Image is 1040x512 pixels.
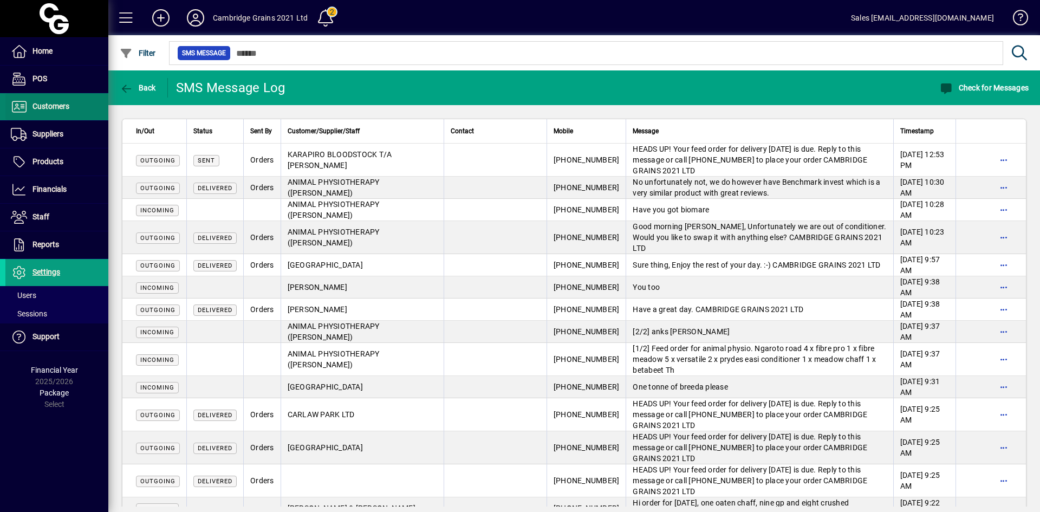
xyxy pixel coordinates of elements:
[198,262,232,269] span: Delivered
[5,148,108,176] a: Products
[32,332,60,341] span: Support
[176,79,285,96] div: SMS Message Log
[213,9,308,27] div: Cambridge Grains 2021 Ltd
[626,321,893,343] td: [2/2] anks [PERSON_NAME]
[120,83,156,92] span: Back
[32,240,59,249] span: Reports
[626,343,893,376] td: [1/2] Feed order for animal physio. Ngaroto road 4 x fibre pro 1 x fibre meadow 5 x versatile 2 x...
[900,125,934,137] span: Timestamp
[893,464,955,497] td: [DATE] 9:25 AM
[937,78,1031,98] button: Check for Messages
[140,185,175,192] span: OUTGOING
[140,384,174,391] span: INCOMING
[940,83,1029,92] span: Check for Messages
[893,398,955,431] td: [DATE] 9:25 AM
[893,321,955,343] td: [DATE] 9:37 AM
[893,276,955,299] td: [DATE] 9:38 AM
[198,478,232,485] span: Delivered
[995,201,1012,218] button: More options
[140,235,175,242] span: OUTGOING
[108,78,168,98] app-page-header-button: Back
[140,284,174,291] span: INCOMING
[140,478,175,485] span: OUTGOING
[995,439,1012,456] button: More options
[120,49,156,57] span: Filter
[626,221,893,254] td: Good morning [PERSON_NAME], Unfortunately we are out of conditioner. Would you like to swap it wi...
[40,388,69,397] span: Package
[626,254,893,276] td: Sure thing, Enjoy the rest of your day. :-) CAMBRIDGE GRAINS 2021 LTD
[250,233,274,242] span: Orders
[250,410,274,419] span: Orders
[626,199,893,221] td: Have you got biomare
[554,355,620,364] span: [PHONE_NUMBER]
[140,207,174,214] span: INCOMING
[288,383,363,391] span: [GEOGRAPHIC_DATA]
[851,9,994,27] div: Sales [EMAIL_ADDRESS][DOMAIN_NAME]
[5,66,108,93] a: POS
[554,261,620,269] span: [PHONE_NUMBER]
[995,323,1012,340] button: More options
[893,299,955,321] td: [DATE] 9:38 AM
[140,357,174,364] span: INCOMING
[11,309,47,318] span: Sessions
[554,205,620,214] span: [PHONE_NUMBER]
[32,129,63,138] span: Suppliers
[900,125,949,137] div: Timestamp
[198,445,232,452] span: Delivered
[995,301,1012,318] button: More options
[995,229,1012,246] button: More options
[5,38,108,65] a: Home
[32,47,53,55] span: Home
[995,351,1012,368] button: More options
[5,323,108,351] a: Support
[5,176,108,203] a: Financials
[288,443,363,452] span: [GEOGRAPHIC_DATA]
[31,366,78,374] span: Financial Year
[288,150,392,170] span: KARAPIRO BLOODSTOCK T/A [PERSON_NAME]
[995,378,1012,396] button: More options
[626,299,893,321] td: Have a great day. CAMBRIDGE GRAINS 2021 LTD
[193,125,212,137] span: Status
[140,445,175,452] span: OUTGOING
[288,349,380,369] span: ANIMAL PHYSIOTHERAPY ([PERSON_NAME])
[288,178,380,197] span: ANIMAL PHYSIOTHERAPY ([PERSON_NAME])
[893,376,955,398] td: [DATE] 9:31 AM
[32,74,47,83] span: POS
[626,276,893,299] td: You too
[250,261,274,269] span: Orders
[626,177,893,199] td: No unfortunately not, we do however have Benchmark invest which is a very similar product with gr...
[554,155,620,164] span: [PHONE_NUMBER]
[140,412,175,419] span: OUTGOING
[182,48,226,59] span: SMS Message
[995,151,1012,168] button: More options
[893,221,955,254] td: [DATE] 10:23 AM
[32,212,49,221] span: Staff
[5,286,108,304] a: Users
[250,443,274,452] span: Orders
[198,412,232,419] span: Delivered
[554,283,620,291] span: [PHONE_NUMBER]
[32,157,63,166] span: Products
[893,431,955,464] td: [DATE] 9:25 AM
[140,157,175,164] span: OUTGOING
[995,472,1012,489] button: More options
[626,144,893,177] td: HEADS UP! Your feed order for delivery [DATE] is due. Reply to this message or call [PHONE_NUMBER...
[198,185,232,192] span: Delivered
[893,177,955,199] td: [DATE] 10:30 AM
[198,157,215,164] span: Sent
[893,254,955,276] td: [DATE] 9:57 AM
[288,305,347,314] span: [PERSON_NAME]
[288,228,380,247] span: ANIMAL PHYSIOTHERAPY ([PERSON_NAME])
[288,283,347,291] span: [PERSON_NAME]
[633,125,659,137] span: Message
[11,291,36,300] span: Users
[995,256,1012,274] button: More options
[554,327,620,336] span: [PHONE_NUMBER]
[32,268,60,276] span: Settings
[250,183,274,192] span: Orders
[140,329,174,336] span: INCOMING
[5,231,108,258] a: Reports
[554,476,620,485] span: [PHONE_NUMBER]
[5,204,108,231] a: Staff
[995,406,1012,423] button: More options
